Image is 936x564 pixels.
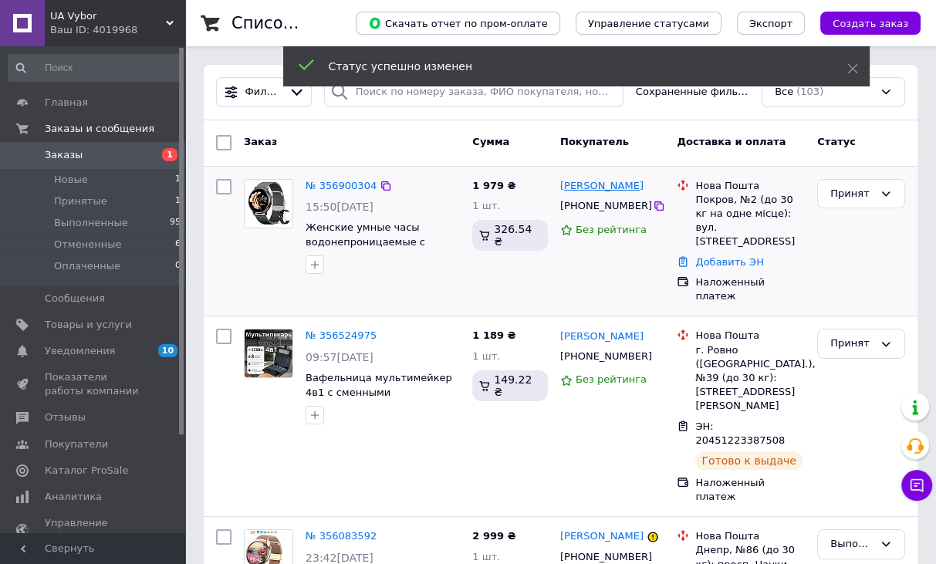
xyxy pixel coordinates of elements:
span: Экспорт [749,18,792,29]
span: Заказ [244,136,277,147]
a: № 356524975 [306,329,377,341]
span: Доставка и оплата [677,136,786,147]
span: UA Vybor [50,9,166,23]
div: Выполнен [830,536,873,552]
span: Статус [817,136,856,147]
img: Фото товару [245,329,292,377]
span: 1 [175,194,181,208]
a: Добавить ЭН [695,256,763,268]
input: Поиск по номеру заказа, ФИО покупателя, номеру телефона, Email, номеру накладной [324,77,623,107]
span: Все [775,85,793,100]
span: Скачать отчет по пром-оплате [368,16,548,30]
span: (103) [796,86,823,97]
div: Готово к выдаче [695,451,802,470]
span: Управление сайтом [45,516,143,544]
div: Принят [830,336,873,352]
span: Уведомления [45,344,115,358]
span: Создать заказ [833,18,908,29]
div: 326.54 ₴ [472,220,548,251]
span: 6 [175,238,181,252]
span: Покупатели [45,437,108,451]
div: Статус успешно изменен [329,59,809,74]
button: Скачать отчет по пром-оплате [356,12,560,35]
h1: Список заказов [231,14,364,32]
span: Главная [45,96,88,110]
span: 2 999 ₴ [472,530,515,542]
a: [PERSON_NAME] [560,529,644,544]
div: Принят [830,186,873,202]
span: 1 979 ₴ [472,180,515,191]
span: Заказы и сообщения [45,122,154,136]
span: 1 шт. [472,551,500,562]
span: Заказы [45,148,83,162]
a: Создать заказ [805,17,921,29]
a: [PERSON_NAME] [560,329,644,344]
span: Аналитика [45,490,102,504]
span: Товары и услуги [45,318,132,332]
a: Вафельница мультимейкер 4в1 с сменными пластинами, 2200Вт орешница электрическая Сэндвичница анти... [306,372,452,455]
div: Нова Пошта [695,529,805,543]
img: Фото товару [245,180,292,228]
span: ЭН: 20451223387508 [695,420,785,447]
a: Фото товару [244,329,293,378]
span: 1 шт. [472,200,500,211]
button: Экспорт [737,12,805,35]
div: 149.22 ₴ [472,370,548,401]
div: г. Ровно ([GEOGRAPHIC_DATA].), №39 (до 30 кг): [STREET_ADDRESS][PERSON_NAME] [695,343,805,414]
div: Ваш ID: 4019968 [50,23,185,37]
span: 10 [158,344,177,357]
span: Сообщения [45,292,105,306]
span: Сохраненные фильтры: [636,85,749,100]
div: [PHONE_NUMBER] [557,196,653,216]
span: Каталог ProSale [45,464,128,478]
a: № 356900304 [306,180,377,191]
div: Наложенный платеж [695,476,805,504]
span: Без рейтинга [576,373,647,385]
span: Без рейтинга [576,224,647,235]
div: [PHONE_NUMBER] [557,346,653,366]
div: Покров, №2 (до 30 кг на одне місце): вул. [STREET_ADDRESS] [695,193,805,249]
span: Выполненные [54,216,128,230]
span: 1 189 ₴ [472,329,515,341]
span: 1 шт. [472,350,500,362]
span: Оплаченные [54,259,120,273]
button: Чат с покупателем [901,470,932,501]
span: 1 [162,148,177,161]
span: 95 [170,216,181,230]
span: 23:42[DATE] [306,552,373,564]
input: Поиск [8,54,182,82]
span: 15:50[DATE] [306,201,373,213]
a: Женские умные часы водонепроницаемые с круглым циферблатом давление черного цвета, смарт с микроф... [306,221,439,290]
span: 1 [175,173,181,187]
div: Нова Пошта [695,329,805,343]
span: Покупатель [560,136,629,147]
span: Отмененные [54,238,121,252]
span: 09:57[DATE] [306,351,373,363]
span: 0 [175,259,181,273]
span: Принятые [54,194,107,208]
span: Отзывы [45,410,86,424]
span: Новые [54,173,88,187]
a: № 356083592 [306,530,377,542]
span: Показатели работы компании [45,370,143,398]
a: [PERSON_NAME] [560,179,644,194]
a: Фото товару [244,179,293,228]
div: Нова Пошта [695,179,805,193]
span: Сумма [472,136,509,147]
span: Управление статусами [588,18,709,29]
button: Управление статусами [576,12,721,35]
button: Создать заказ [820,12,921,35]
span: Фильтры [245,85,283,100]
div: Наложенный платеж [695,275,805,303]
